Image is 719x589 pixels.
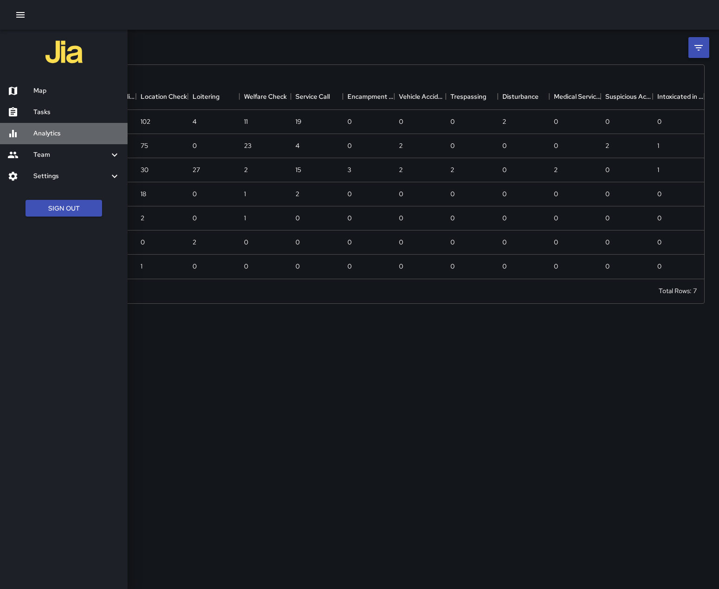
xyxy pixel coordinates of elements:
[33,150,109,160] h6: Team
[33,171,109,181] h6: Settings
[33,107,120,117] h6: Tasks
[45,33,83,70] img: jia-logo
[33,86,120,96] h6: Map
[26,200,102,217] button: Sign Out
[33,128,120,139] h6: Analytics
